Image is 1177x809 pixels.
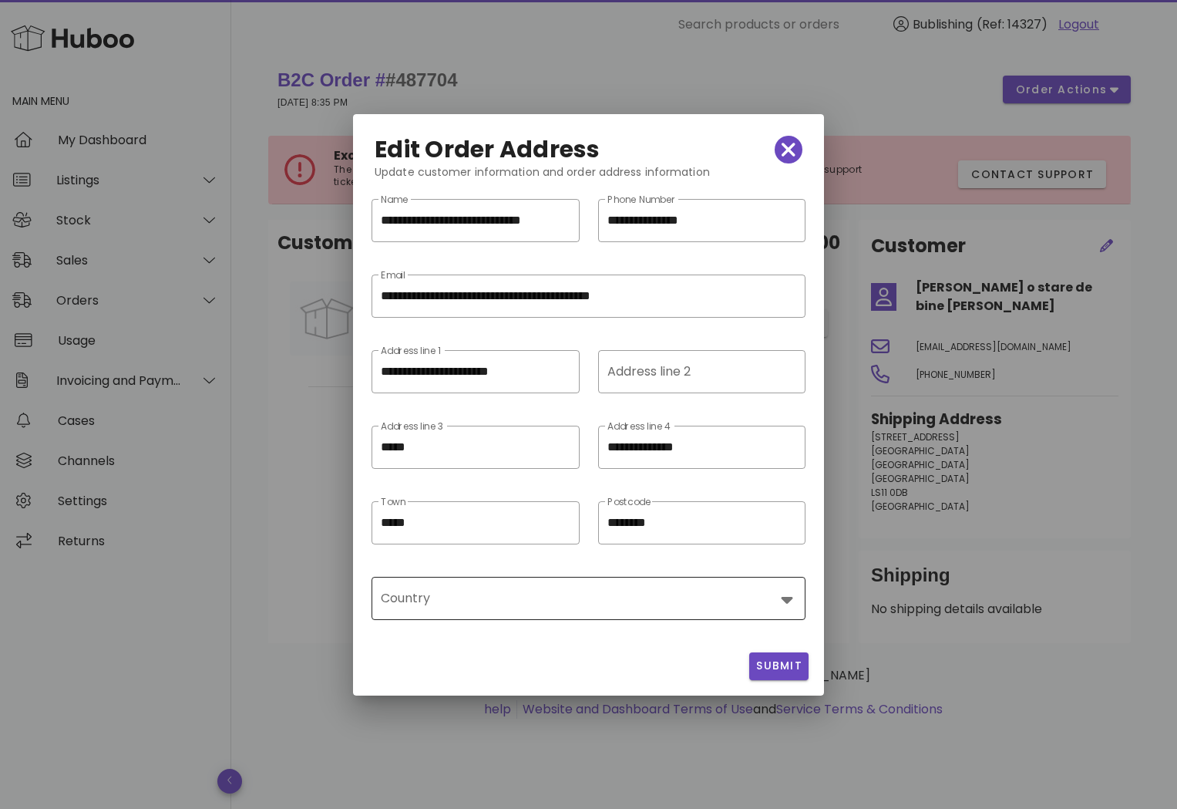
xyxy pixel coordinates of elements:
[381,194,408,206] label: Name
[362,163,815,193] div: Update customer information and order address information
[607,194,676,206] label: Phone Number
[381,421,443,433] label: Address line 3
[607,421,671,433] label: Address line 4
[607,497,651,508] label: Postcode
[381,346,441,357] label: Address line 1
[375,137,600,162] h2: Edit Order Address
[755,658,802,674] span: Submit
[381,497,405,508] label: Town
[381,270,405,281] label: Email
[749,652,809,680] button: Submit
